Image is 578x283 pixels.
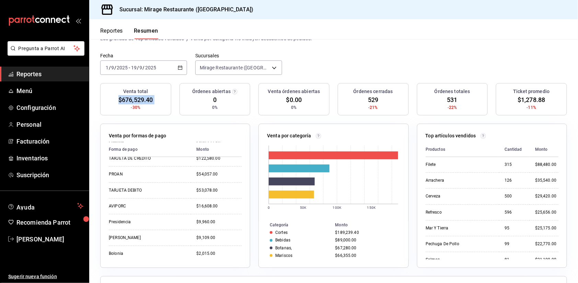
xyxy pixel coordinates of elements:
[109,156,177,161] div: TARJETA DE CREDITO
[335,246,397,250] div: $67,280.00
[505,162,524,168] div: 315
[448,104,457,111] span: -22%
[354,88,393,95] h3: Órdenes cerradas
[131,65,137,70] input: --
[426,225,494,231] div: Mar Y Tierra
[505,241,524,247] div: 99
[367,206,376,210] text: 150K
[196,188,242,193] div: $53,078.00
[196,235,242,241] div: $9,109.00
[275,246,292,250] div: Botanas,
[535,225,558,231] div: $25,175.00
[333,221,408,229] th: Monto
[426,132,476,139] p: Top artículos vendidos
[200,64,269,71] span: Mirage Restaurante ([GEOGRAPHIC_DATA])
[212,104,218,111] span: 0%
[109,132,166,139] p: Venta por formas de pago
[76,18,81,23] button: open_drawer_menu
[335,230,397,235] div: $189,239.40
[426,210,494,215] div: Refresco
[114,65,116,70] span: /
[259,221,332,229] th: Categoría
[286,95,302,104] span: $0.00
[335,238,397,242] div: $89,000.00
[131,104,141,111] span: -30%
[109,171,177,177] div: PROAN
[275,253,292,258] div: Mariscos
[16,235,83,244] span: [PERSON_NAME]
[505,210,524,215] div: 596
[426,257,494,263] div: Salmon
[5,50,84,57] a: Pregunta a Parrot AI
[268,88,320,95] h3: Venta órdenes abiertas
[518,95,545,104] span: $1,278.88
[535,210,558,215] div: $25,656.00
[137,65,139,70] span: /
[100,54,187,58] label: Fecha
[535,178,558,183] div: $35,540.00
[535,162,558,168] div: $88,480.00
[16,86,83,95] span: Menú
[16,218,83,227] span: Recomienda Parrot
[100,27,158,39] div: navigation tabs
[426,142,499,157] th: Productos
[109,219,177,225] div: Presidencia
[291,104,297,111] span: 0%
[535,257,558,263] div: $21,100.00
[499,142,530,157] th: Cantidad
[267,132,311,139] p: Venta por categoría
[114,5,253,14] h3: Sucursal: Mirage Restaurante ([GEOGRAPHIC_DATA])
[435,88,470,95] h3: Órdenes totales
[116,65,128,70] input: ----
[195,54,282,58] label: Sucursales
[134,27,158,39] button: Resumen
[196,203,242,209] div: $16,608.00
[333,206,342,210] text: 100K
[191,142,242,157] th: Monto
[19,45,74,52] span: Pregunta a Parrot AI
[426,162,494,168] div: Filete
[129,65,130,70] span: -
[109,65,111,70] span: /
[368,95,378,104] span: 529
[275,230,288,235] div: Cortes
[447,95,458,104] span: 531
[535,241,558,247] div: $22,770.00
[123,88,148,95] h3: Venta total
[16,103,83,112] span: Configuración
[16,120,83,129] span: Personal
[109,235,177,241] div: [PERSON_NAME]
[369,104,378,111] span: -21%
[196,156,242,161] div: $122,580.00
[16,202,74,210] span: Ayuda
[16,69,83,79] span: Reportes
[335,253,397,258] div: $66,355.00
[118,95,153,104] span: $676,529.40
[8,273,83,280] span: Sugerir nueva función
[268,206,270,210] text: 0
[109,188,177,193] div: TARJETA DEBITO
[300,206,307,210] text: 50K
[505,193,524,199] div: 500
[527,104,536,111] span: -11%
[145,65,157,70] input: ----
[111,65,114,70] input: --
[196,251,242,257] div: $2,015.00
[16,154,83,163] span: Inventarios
[505,257,524,263] div: 81
[275,238,290,242] div: Bebidas
[16,137,83,146] span: Facturación
[426,178,494,183] div: Arrachera
[100,27,123,39] button: Reportes
[426,193,494,199] div: Cerveza
[139,65,143,70] input: --
[8,41,84,56] button: Pregunta a Parrot AI
[426,241,494,247] div: Pechuga De Pollo
[109,251,177,257] div: Bolonia
[16,170,83,180] span: Suscripción
[109,142,191,157] th: Forma de pago
[109,203,177,209] div: AVIPORC
[213,95,217,104] span: 0
[513,88,550,95] h3: Ticket promedio
[530,142,558,157] th: Monto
